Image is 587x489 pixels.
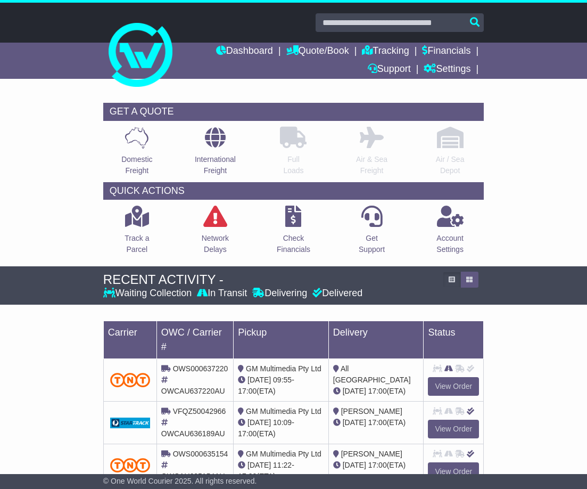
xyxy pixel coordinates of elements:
div: (ETA) [333,386,419,397]
a: NetworkDelays [201,205,229,261]
div: - (ETA) [238,460,324,482]
span: [DATE] [343,418,366,427]
p: Domestic Freight [121,154,152,176]
span: GM Multimedia Pty Ltd [246,407,321,415]
p: Air & Sea Freight [356,154,387,176]
div: - (ETA) [238,374,324,397]
span: GM Multimedia Pty Ltd [246,450,321,458]
span: OWCAU637220AU [161,387,225,395]
a: Tracking [362,43,409,61]
a: InternationalFreight [194,126,236,182]
span: 17:00 [368,387,387,395]
p: Network Delays [202,233,229,255]
div: (ETA) [333,460,419,471]
div: - (ETA) [238,417,324,439]
p: Check Financials [277,233,310,255]
span: [DATE] [247,376,271,384]
div: GET A QUOTE [103,103,484,121]
span: 17:00 [368,418,387,427]
a: Settings [424,61,470,79]
p: Air / Sea Depot [436,154,465,176]
span: 11:22 [273,461,292,469]
td: Delivery [328,321,424,358]
td: OWC / Carrier # [156,321,233,358]
p: Account Settings [436,233,464,255]
img: TNT_Domestic.png [110,373,150,387]
a: View Order [428,420,479,438]
a: View Order [428,377,479,396]
span: [DATE] [343,387,366,395]
span: 17:00 [238,429,257,438]
span: OWCAU635154AU [161,472,225,480]
span: [DATE] [343,461,366,469]
span: [PERSON_NAME] [341,407,402,415]
a: Financials [422,43,470,61]
span: [DATE] [247,461,271,469]
a: GetSupport [358,205,385,261]
a: CheckFinancials [276,205,311,261]
td: Status [424,321,484,358]
div: (ETA) [333,417,419,428]
a: Support [368,61,411,79]
span: OWS000637220 [173,364,228,373]
span: GM Multimedia Pty Ltd [246,364,321,373]
p: Full Loads [280,154,307,176]
span: 10:09 [273,418,292,427]
span: OWCAU636189AU [161,429,225,438]
div: Waiting Collection [103,288,194,299]
p: Get Support [359,233,385,255]
span: [PERSON_NAME] [341,450,402,458]
img: TNT_Domestic.png [110,458,150,472]
span: 17:00 [238,472,257,480]
span: [DATE] [247,418,271,427]
span: 09:55 [273,376,292,384]
a: View Order [428,462,479,481]
div: Delivering [250,288,310,299]
td: Pickup [234,321,329,358]
span: OWS000635154 [173,450,228,458]
p: International Freight [195,154,236,176]
img: GetCarrierServiceDarkLogo [110,418,150,428]
div: RECENT ACTIVITY - [103,272,437,288]
span: 17:00 [368,461,387,469]
span: 17:00 [238,387,257,395]
span: All [GEOGRAPHIC_DATA] [333,364,411,384]
p: Track a Parcel [125,233,149,255]
span: VFQZ50042966 [173,407,226,415]
a: Dashboard [216,43,273,61]
span: © One World Courier 2025. All rights reserved. [103,477,257,485]
td: Carrier [103,321,156,358]
a: AccountSettings [436,205,464,261]
div: In Transit [194,288,250,299]
div: QUICK ACTIONS [103,182,484,200]
a: Track aParcel [124,205,150,261]
a: DomesticFreight [121,126,153,182]
div: Delivered [310,288,362,299]
a: Quote/Book [286,43,349,61]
